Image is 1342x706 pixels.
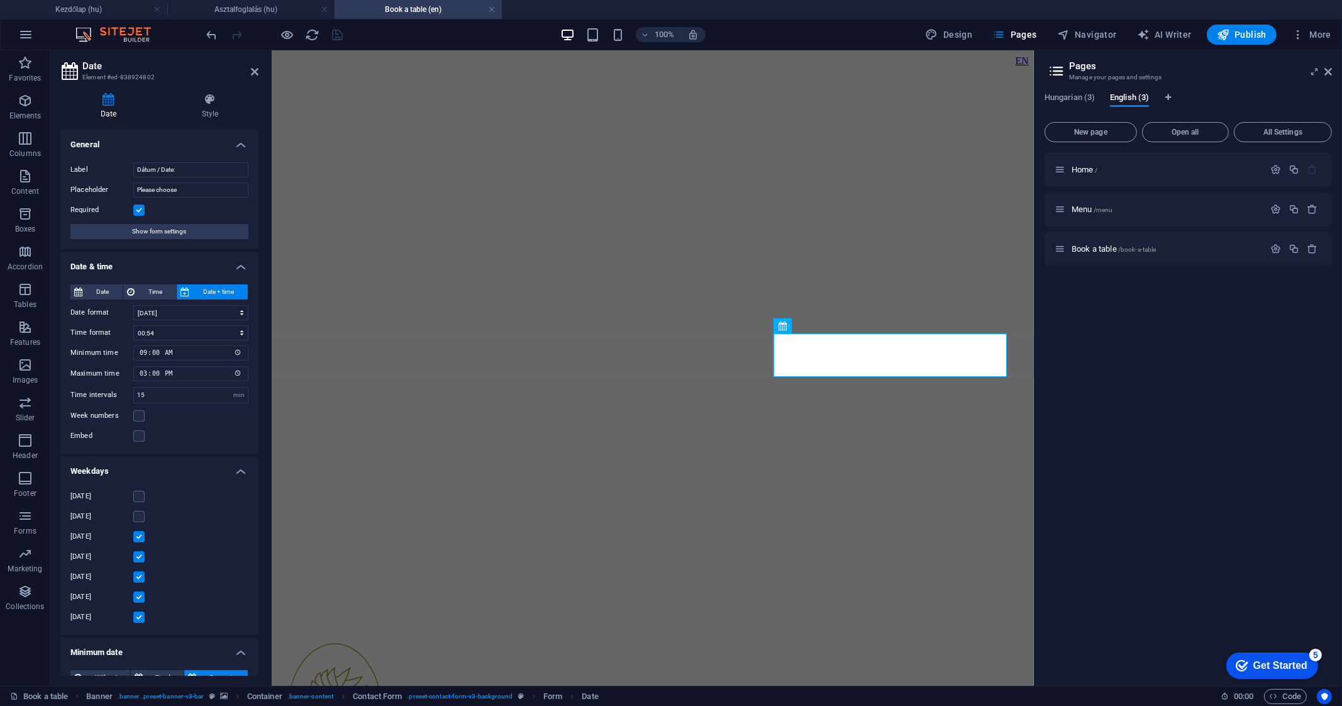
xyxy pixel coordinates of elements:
[1095,167,1097,174] span: /
[1234,689,1253,704] span: 00 00
[37,14,91,25] div: Get Started
[636,27,680,42] button: 100%
[1289,204,1299,215] div: Duplicate
[407,689,513,704] span: . preset-contact-form-v3-background
[921,25,978,45] div: Design (Ctrl+Alt+Y)
[70,489,133,504] label: [DATE]
[10,6,102,33] div: Get Started 5 items remaining, 0% complete
[1072,205,1112,214] span: Click to open page
[1234,122,1332,142] button: All Settings
[1270,204,1281,215] div: Settings
[193,284,244,300] span: Date + time
[60,93,162,120] h4: Date
[70,366,133,381] label: Maximum time
[1307,164,1318,175] div: The startpage cannot be deleted
[70,509,133,524] label: [DATE]
[1068,165,1264,174] div: Home/
[9,73,41,83] p: Favorites
[14,300,36,310] p: Tables
[82,72,233,83] h3: Element #ed-838924802
[230,388,248,403] div: min
[70,391,133,398] label: Time intervals
[306,28,320,42] i: Reload page
[687,29,699,40] i: On resize automatically adjust zoom level to fit chosen device.
[1243,692,1245,701] span: :
[70,305,133,320] label: Date format
[86,689,113,704] span: Click to select. Double-click to edit
[70,345,133,361] label: Minimum time
[14,526,36,536] p: Forms
[86,670,126,685] span: Without
[1289,164,1299,175] div: Duplicate
[655,27,675,42] h6: 100%
[184,670,248,685] button: Dynamic
[60,456,258,479] h4: Weekdays
[201,670,244,685] span: Dynamic
[1045,122,1137,142] button: New page
[1068,245,1264,253] div: Book a table/book-a-table
[86,689,598,704] nav: breadcrumb
[9,111,42,121] p: Elements
[921,25,978,45] button: Design
[247,689,282,704] span: Click to select. Double-click to edit
[1045,93,1332,117] div: Language Tabs
[70,610,133,625] label: [DATE]
[582,689,598,704] span: Click to select. Double-click to edit
[10,689,68,704] a: Click to cancel selection. Double-click to open Pages
[70,670,130,685] button: Without
[70,182,133,198] label: Placeholder
[72,27,167,42] img: Editor Logo
[133,345,248,361] input: Minimum time...
[8,564,42,574] p: Marketing
[1287,25,1336,45] button: More
[167,3,335,16] h4: Asztalfoglalás (hu)
[93,3,106,15] div: 5
[70,284,123,300] button: Date
[70,224,248,239] button: Show form settings
[15,224,36,234] p: Boxes
[926,28,973,41] span: Design
[1217,28,1267,41] span: Publish
[13,451,38,461] p: Header
[133,162,248,177] input: Label...
[131,670,184,685] button: Fixed
[123,284,176,300] button: Time
[992,28,1036,41] span: Pages
[1072,244,1156,254] span: Book a table
[1045,90,1095,108] span: Hungarian (3)
[162,93,258,120] h4: Style
[353,689,402,704] span: Click to select. Double-click to edit
[305,27,320,42] button: reload
[1148,128,1223,136] span: Open all
[70,162,133,177] label: Label
[8,262,43,272] p: Accordion
[13,375,38,385] p: Images
[1270,164,1281,175] div: Settings
[147,670,180,685] span: Fixed
[133,366,248,381] input: Maximum time...
[70,325,133,340] label: Time format
[70,529,133,544] label: [DATE]
[82,60,258,72] h2: Date
[138,284,172,300] span: Time
[1072,165,1097,174] span: Click to open page
[9,148,41,159] p: Columns
[70,549,133,564] label: [DATE]
[6,602,44,612] p: Collections
[1270,689,1301,704] span: Code
[1069,72,1307,83] h3: Manage your pages and settings
[133,182,248,198] input: Placeholder...
[220,693,228,700] i: This element contains a background
[133,224,187,239] span: Show form settings
[177,284,248,300] button: Date + time
[60,637,258,660] h4: Minimum date
[1137,28,1192,41] span: AI Writer
[70,429,133,444] label: Embed
[1052,25,1122,45] button: Navigator
[1239,128,1326,136] span: All Settings
[543,689,562,704] span: Click to select. Double-click to edit
[1094,206,1113,213] span: /menu
[70,569,133,585] label: [DATE]
[204,27,219,42] button: undo
[1110,90,1149,108] span: English (3)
